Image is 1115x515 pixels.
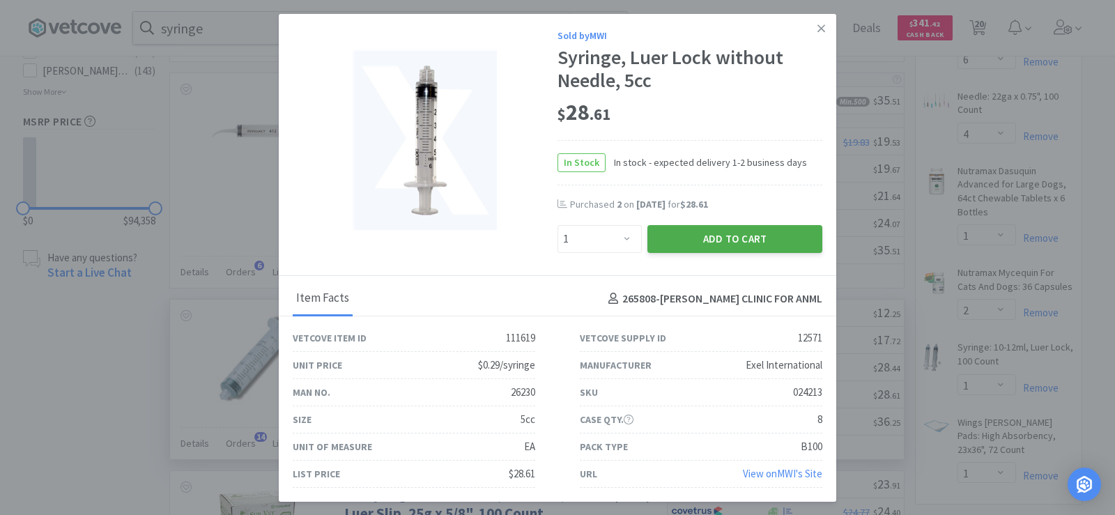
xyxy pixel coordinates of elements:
div: Vetcove Item ID [293,330,367,346]
div: 12571 [798,330,822,346]
div: Sold by MWI [557,28,822,43]
a: View onMWI's Site [743,467,822,480]
img: 5791588ebc4c445eabbfd872bbf68875_12571.png [353,49,498,231]
div: EA [524,438,535,455]
div: List Price [293,466,340,482]
div: 8 [817,411,822,428]
div: SKU [580,385,598,400]
div: 26230 [511,384,535,401]
div: Manufacturer [580,358,652,373]
div: 024213 [793,384,822,401]
span: $ [557,105,566,124]
div: Exel International [746,357,822,374]
span: 2 [617,198,622,210]
span: . 61 [590,105,610,124]
div: Unit of Measure [293,439,372,454]
div: Syringe, Luer Lock without Needle, 5cc [557,46,822,93]
div: $0.29/syringe [478,357,535,374]
span: [DATE] [636,198,666,210]
div: URL [580,466,597,482]
h4: 265808 - [PERSON_NAME] CLINIC FOR ANML [603,290,822,308]
div: B100 [801,438,822,455]
div: Case Qty. [580,412,633,427]
div: Item Facts [293,282,353,316]
span: 28 [557,98,610,126]
div: $28.61 [509,466,535,482]
div: Vetcove Supply ID [580,330,666,346]
span: In Stock [558,154,605,171]
div: Pack Type [580,439,628,454]
div: Man No. [293,385,330,400]
button: Add to Cart [647,225,822,253]
span: $28.61 [680,198,708,210]
div: 5cc [521,411,535,428]
div: Purchased on for [570,198,822,212]
div: Size [293,412,312,427]
span: In stock - expected delivery 1-2 business days [606,155,807,170]
div: Open Intercom Messenger [1068,468,1101,501]
div: Unit Price [293,358,342,373]
div: 111619 [506,330,535,346]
